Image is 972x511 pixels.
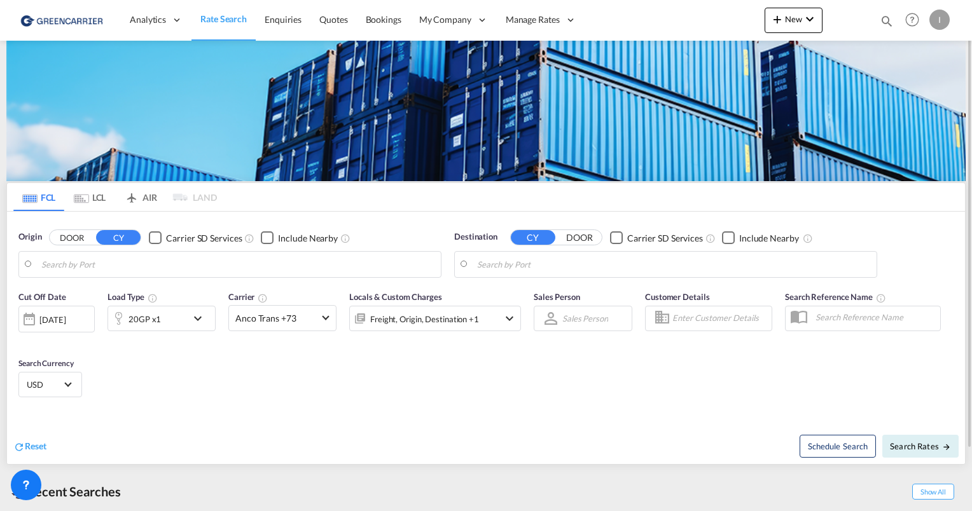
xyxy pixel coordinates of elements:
[561,309,609,327] md-select: Sales Person
[6,41,966,181] img: GreenCarrierFCL_LCL.png
[148,293,158,303] md-icon: icon-information-outline
[130,13,166,26] span: Analytics
[265,14,302,25] span: Enquiries
[511,230,555,245] button: CY
[477,255,870,274] input: Search by Port
[880,14,894,33] div: icon-magnify
[235,312,318,325] span: Anco Trans +73
[890,441,951,451] span: Search Rates
[770,11,785,27] md-icon: icon-plus 400-fg
[929,10,950,30] div: I
[882,435,959,458] button: Search Ratesicon-arrow-right
[39,314,66,325] div: [DATE]
[627,232,703,245] div: Carrier SD Services
[13,183,64,211] md-tab-item: FCL
[108,306,216,331] div: 20GP x1icon-chevron-down
[739,232,799,245] div: Include Nearby
[454,231,497,243] span: Destination
[942,442,951,451] md-icon: icon-arrow-right
[18,331,28,348] md-datepicker: Select
[258,293,268,303] md-icon: The selected Trucker/Carrierwill be displayed in the rate results If the rates are from another f...
[349,306,521,331] div: Freight Origin Destination Factory Stuffingicon-chevron-down
[876,293,886,303] md-icon: Your search will be saved by the below given name
[800,435,876,458] button: Note: By default Schedule search will only considerorigin ports, destination ports and cut off da...
[6,477,126,506] div: Recent Searches
[803,233,813,243] md-icon: Unchecked: Ignores neighbouring ports when fetching rates.Checked : Includes neighbouring ports w...
[166,232,242,245] div: Carrier SD Services
[25,375,75,393] md-select: Select Currency: $ USDUnited States Dollar
[18,231,41,243] span: Origin
[502,311,517,326] md-icon: icon-chevron-down
[41,255,434,274] input: Search by Port
[19,6,105,34] img: d0347a508afe11efaf4841583bf50be4.png
[785,292,886,302] span: Search Reference Name
[770,14,817,24] span: New
[672,309,768,328] input: Enter Customer Details
[190,311,212,326] md-icon: icon-chevron-down
[7,212,965,463] div: Origin DOOR CY Checkbox No InkUnchecked: Search for CY (Container Yard) services for all selected...
[370,310,479,328] div: Freight Origin Destination Factory Stuffing
[557,231,602,245] button: DOOR
[802,11,817,27] md-icon: icon-chevron-down
[124,190,139,200] md-icon: icon-airplane
[366,14,401,25] span: Bookings
[25,440,46,451] span: Reset
[901,9,923,31] span: Help
[149,231,242,244] md-checkbox: Checkbox No Ink
[96,230,141,245] button: CY
[27,379,62,390] span: USD
[278,232,338,245] div: Include Nearby
[705,233,716,243] md-icon: Unchecked: Search for CY (Container Yard) services for all selected carriers.Checked : Search for...
[722,231,799,244] md-checkbox: Checkbox No Ink
[809,308,940,327] input: Search Reference Name
[13,441,25,453] md-icon: icon-refresh
[880,14,894,28] md-icon: icon-magnify
[506,13,560,26] span: Manage Rates
[765,8,823,33] button: icon-plus 400-fgNewicon-chevron-down
[261,231,338,244] md-checkbox: Checkbox No Ink
[64,183,115,211] md-tab-item: LCL
[645,292,709,302] span: Customer Details
[13,440,46,454] div: icon-refreshReset
[912,484,954,500] span: Show All
[11,486,27,501] md-icon: icon-backup-restore
[244,233,254,243] md-icon: Unchecked: Search for CY (Container Yard) services for all selected carriers.Checked : Search for...
[128,310,161,328] div: 20GP x1
[115,183,166,211] md-tab-item: AIR
[200,13,247,24] span: Rate Search
[349,292,442,302] span: Locals & Custom Charges
[534,292,580,302] span: Sales Person
[319,14,347,25] span: Quotes
[228,292,268,302] span: Carrier
[610,231,703,244] md-checkbox: Checkbox No Ink
[18,292,66,302] span: Cut Off Date
[50,231,94,245] button: DOOR
[18,306,95,332] div: [DATE]
[419,13,471,26] span: My Company
[901,9,929,32] div: Help
[108,292,158,302] span: Load Type
[18,358,74,368] span: Search Currency
[340,233,351,243] md-icon: Unchecked: Ignores neighbouring ports when fetching rates.Checked : Includes neighbouring ports w...
[13,183,217,211] md-pagination-wrapper: Use the left and right arrow keys to navigate between tabs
